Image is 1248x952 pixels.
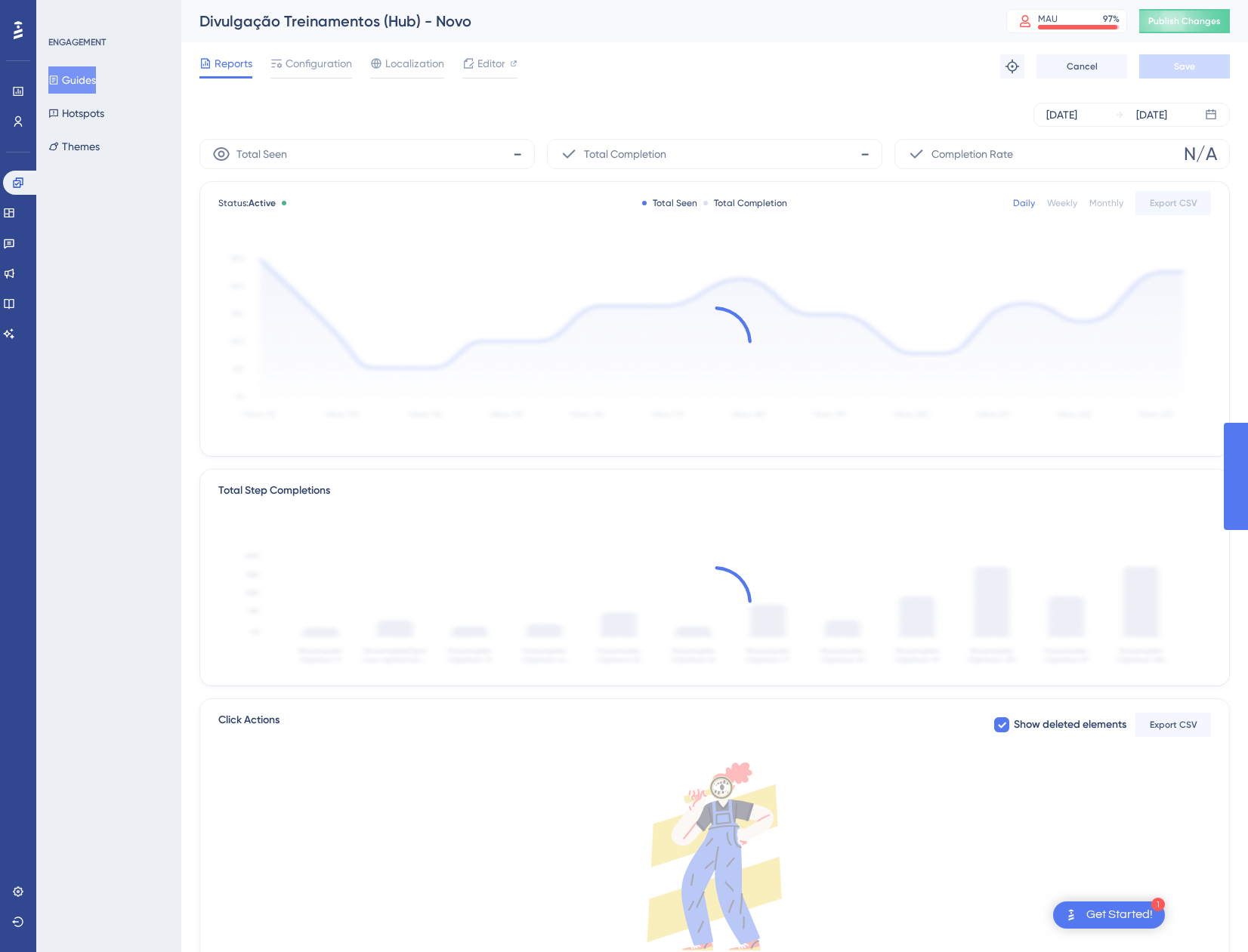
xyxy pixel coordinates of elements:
[860,142,870,166] span: -
[1103,13,1120,25] div: 97 %
[385,54,444,72] span: Localization
[1135,191,1211,215] button: Export CSV
[1038,13,1058,25] div: MAU
[1150,197,1197,209] span: Export CSV
[703,197,787,209] div: Total Completion
[642,197,697,209] div: Total Seen
[48,36,106,48] div: ENGAGEMENT
[218,711,280,738] span: Click Actions
[931,145,1013,163] span: Completion Rate
[1139,9,1230,33] button: Publish Changes
[48,133,100,160] button: Themes
[286,54,352,72] span: Configuration
[1150,719,1197,731] span: Export CSV
[1174,60,1195,72] span: Save
[584,145,666,163] span: Total Completion
[218,197,276,209] span: Status:
[1184,142,1217,166] span: N/A
[48,100,104,127] button: Hotspots
[1014,716,1126,734] span: Show deleted elements
[1053,901,1165,929] div: Open Get Started! checklist, remaining modules: 1
[1013,197,1035,209] div: Daily
[1067,60,1098,72] span: Cancel
[218,482,330,500] div: Total Step Completions
[199,11,968,32] div: Divulgação Treinamentos (Hub) - Novo
[1089,197,1123,209] div: Monthly
[1136,106,1167,124] div: [DATE]
[249,198,276,208] span: Active
[1185,892,1230,938] iframe: UserGuiding AI Assistant Launcher
[1148,15,1221,27] span: Publish Changes
[1151,898,1165,911] div: 1
[1135,713,1211,737] button: Export CSV
[215,54,252,72] span: Reports
[1139,54,1230,79] button: Save
[48,66,96,94] button: Guides
[1047,197,1077,209] div: Weekly
[513,142,522,166] span: -
[477,54,505,72] span: Editor
[1036,54,1127,79] button: Cancel
[1062,906,1080,924] img: launcher-image-alternative-text
[1086,907,1153,923] div: Get Started!
[236,145,287,163] span: Total Seen
[1046,106,1077,124] div: [DATE]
